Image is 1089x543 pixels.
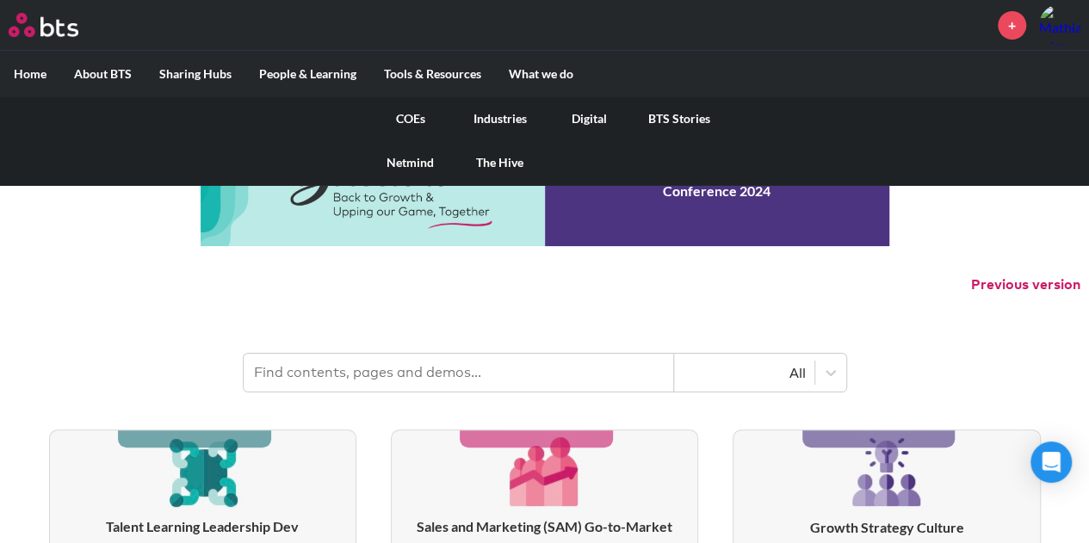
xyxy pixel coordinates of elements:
[245,52,370,96] label: People & Learning
[145,52,245,96] label: Sharing Hubs
[50,517,356,536] h3: Talent Learning Leadership Dev
[60,52,145,96] label: About BTS
[9,13,78,37] img: BTS Logo
[733,518,1039,537] h3: Growth Strategy Culture
[9,13,110,37] a: Go home
[495,52,587,96] label: What we do
[244,354,674,392] input: Find contents, pages and demos...
[504,430,585,512] img: [object Object]
[1039,4,1080,46] img: Mathias Werner
[971,275,1080,294] button: Previous version
[683,363,806,382] div: All
[162,430,244,512] img: [object Object]
[370,52,495,96] label: Tools & Resources
[845,430,928,513] img: [object Object]
[392,517,697,536] h3: Sales and Marketing (SAM) Go-to-Market
[998,11,1026,40] a: +
[1039,4,1080,46] a: Profile
[1030,441,1072,483] div: Open Intercom Messenger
